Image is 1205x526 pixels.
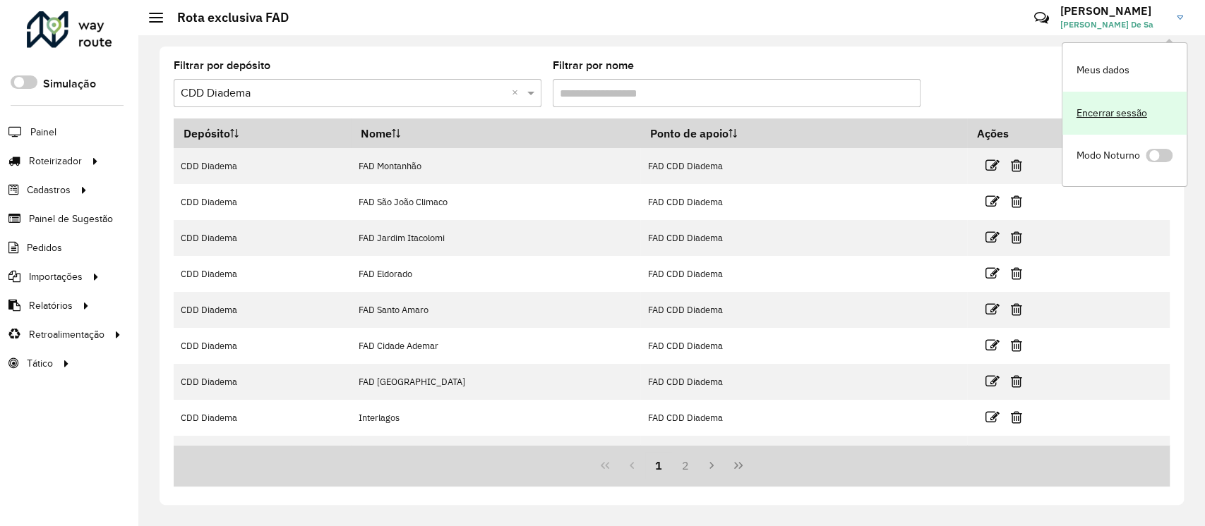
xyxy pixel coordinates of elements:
[27,183,71,197] span: Cadastros
[30,125,56,140] span: Painel
[1026,3,1057,33] a: Contato Rápido
[174,364,351,400] td: CDD Diadema
[640,292,966,328] td: FAD CDD Diadema
[985,264,1000,283] a: Editar
[985,300,1000,319] a: Editar
[640,220,966,256] td: FAD CDD Diadema
[1011,444,1022,463] a: Excluir
[640,184,966,220] td: FAD CDD Diadema
[174,118,351,148] th: Depósito
[640,364,966,400] td: FAD CDD Diadema
[1011,156,1022,175] a: Excluir
[553,57,634,74] label: Filtrar por nome
[174,184,351,220] td: CDD Diadema
[351,328,640,364] td: FAD Cidade Ademar
[1077,148,1140,163] span: Modo Noturno
[725,452,752,479] button: Last Page
[640,400,966,436] td: FAD CDD Diadema
[985,156,1000,175] a: Editar
[985,372,1000,391] a: Editar
[351,118,640,148] th: Nome
[174,400,351,436] td: CDD Diadema
[43,75,96,92] label: Simulação
[985,444,1000,463] a: Editar
[29,212,113,226] span: Painel de Sugestão
[351,184,640,220] td: FAD São João Climaco
[985,228,1000,247] a: Editar
[1011,300,1022,319] a: Excluir
[1011,372,1022,391] a: Excluir
[174,148,351,184] td: CDD Diadema
[1060,4,1166,18] h3: [PERSON_NAME]
[640,118,966,148] th: Ponto de apoio
[640,256,966,292] td: FAD CDD Diadema
[27,240,62,255] span: Pedidos
[967,118,1052,148] th: Ações
[351,436,640,472] td: FAD Piratininga
[1011,408,1022,427] a: Excluir
[351,364,640,400] td: FAD [GEOGRAPHIC_DATA]
[29,154,82,169] span: Roteirizador
[1011,228,1022,247] a: Excluir
[698,452,725,479] button: Next Page
[174,256,351,292] td: CDD Diadema
[29,269,83,284] span: Importações
[174,328,351,364] td: CDD Diadema
[640,328,966,364] td: FAD CDD Diadema
[985,408,1000,427] a: Editar
[163,10,289,25] h2: Rota exclusiva FAD
[174,292,351,328] td: CDD Diadema
[1062,92,1187,135] a: Encerrar sessão
[1011,264,1022,283] a: Excluir
[351,148,640,184] td: FAD Montanhão
[645,452,672,479] button: 1
[351,292,640,328] td: FAD Santo Amaro
[512,85,524,102] span: Clear all
[174,57,270,74] label: Filtrar por depósito
[985,336,1000,355] a: Editar
[985,192,1000,211] a: Editar
[29,327,104,342] span: Retroalimentação
[1011,192,1022,211] a: Excluir
[27,356,53,371] span: Tático
[1060,18,1166,31] span: [PERSON_NAME] De Sa
[351,256,640,292] td: FAD Eldorado
[29,298,73,313] span: Relatórios
[640,148,966,184] td: FAD CDD Diadema
[351,400,640,436] td: Interlagos
[672,452,699,479] button: 2
[174,436,351,472] td: CDD Diadema
[174,220,351,256] td: CDD Diadema
[351,220,640,256] td: FAD Jardim Itacolomi
[1011,336,1022,355] a: Excluir
[640,436,966,472] td: FAD CDD Diadema
[1062,49,1187,92] a: Meus dados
